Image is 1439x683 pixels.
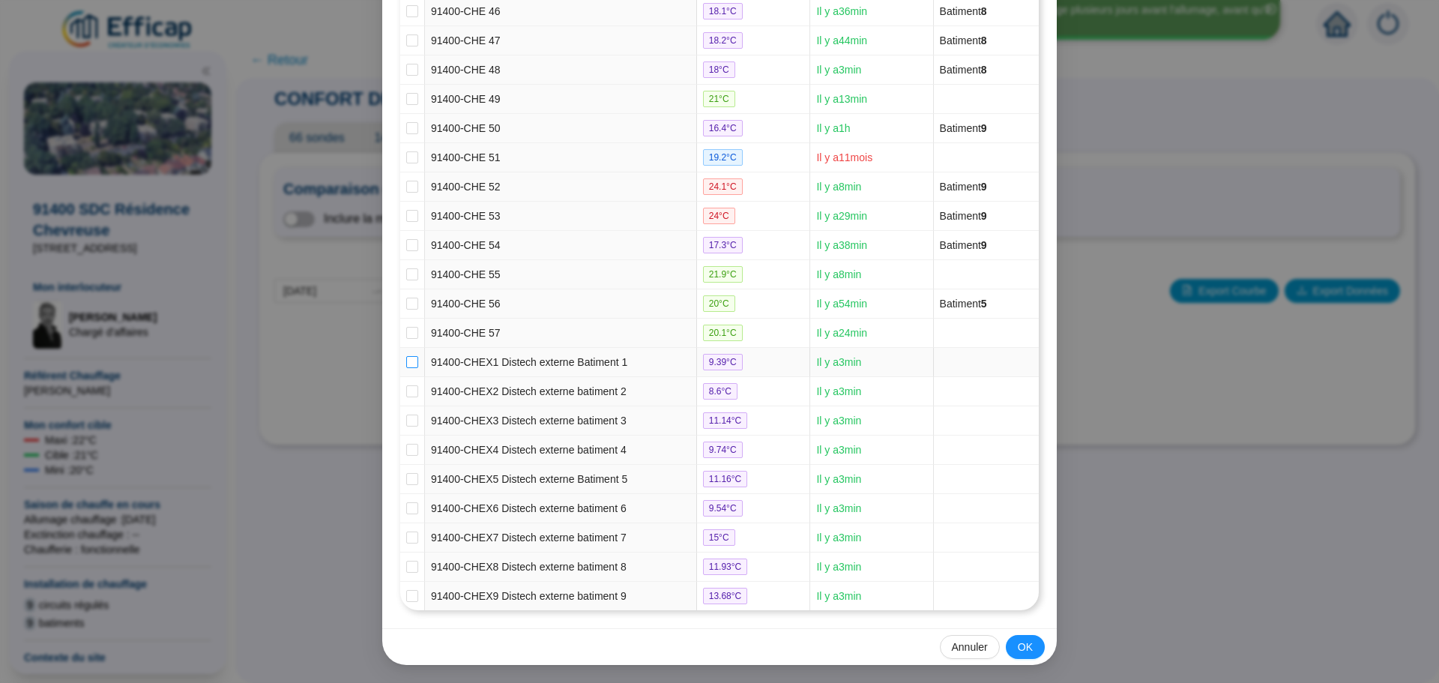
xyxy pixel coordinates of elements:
[425,377,697,406] td: 91400-CHEX2 Distech externe batiment 2
[816,122,850,134] span: Il y a 1 h
[1006,635,1045,659] button: OK
[703,149,743,166] span: 19.2 °C
[940,5,987,17] span: Batiment
[425,202,697,231] td: 91400-CHE 53
[425,348,697,377] td: 91400-CHEX1 Distech externe Batiment 1
[940,239,987,251] span: Batiment
[703,442,743,458] span: 9.74 °C
[703,325,743,341] span: 20.1 °C
[816,298,867,310] span: Il y a 54 min
[703,471,748,487] span: 11.16 °C
[703,61,735,78] span: 18 °C
[425,436,697,465] td: 91400-CHEX4 Distech externe batiment 4
[425,406,697,436] td: 91400-CHEX3 Distech externe batiment 3
[425,553,697,582] td: 91400-CHEX8 Distech externe batiment 8
[703,588,748,604] span: 13.68 °C
[425,494,697,523] td: 91400-CHEX6 Distech externe batiment 6
[703,208,735,224] span: 24 °C
[425,260,697,289] td: 91400-CHE 55
[981,122,987,134] span: 9
[816,473,861,485] span: Il y a 3 min
[816,268,861,280] span: Il y a 8 min
[940,181,987,193] span: Batiment
[816,93,867,105] span: Il y a 13 min
[940,635,1000,659] button: Annuler
[425,114,697,143] td: 91400-CHE 50
[703,295,735,312] span: 20 °C
[816,64,861,76] span: Il y a 3 min
[425,465,697,494] td: 91400-CHEX5 Distech externe Batiment 5
[425,26,697,55] td: 91400-CHE 47
[816,151,872,163] span: Il y a 11 mois
[703,500,743,517] span: 9.54 °C
[816,210,867,222] span: Il y a 29 min
[1018,640,1033,655] span: OK
[940,34,987,46] span: Batiment
[703,412,748,429] span: 11.14 °C
[703,354,743,370] span: 9.39 °C
[940,122,987,134] span: Batiment
[816,385,861,397] span: Il y a 3 min
[816,5,867,17] span: Il y a 36 min
[425,289,697,319] td: 91400-CHE 56
[940,64,987,76] span: Batiment
[425,85,697,114] td: 91400-CHE 49
[981,298,987,310] span: 5
[816,444,861,456] span: Il y a 3 min
[816,34,867,46] span: Il y a 44 min
[816,239,867,251] span: Il y a 38 min
[816,502,861,514] span: Il y a 3 min
[425,231,697,260] td: 91400-CHE 54
[816,327,867,339] span: Il y a 24 min
[425,172,697,202] td: 91400-CHE 52
[703,91,735,107] span: 21 °C
[981,181,987,193] span: 9
[816,181,861,193] span: Il y a 8 min
[703,559,748,575] span: 11.93 °C
[703,266,743,283] span: 21.9 °C
[940,298,987,310] span: Batiment
[816,532,861,544] span: Il y a 3 min
[425,523,697,553] td: 91400-CHEX7 Distech externe batiment 7
[816,356,861,368] span: Il y a 3 min
[816,590,861,602] span: Il y a 3 min
[940,210,987,222] span: Batiment
[703,529,735,546] span: 15 °C
[703,383,737,400] span: 8.6 °C
[425,143,697,172] td: 91400-CHE 51
[816,415,861,427] span: Il y a 3 min
[703,32,743,49] span: 18.2 °C
[981,5,987,17] span: 8
[952,640,988,655] span: Annuler
[425,319,697,348] td: 91400-CHE 57
[981,34,987,46] span: 8
[703,3,743,19] span: 18.1 °C
[703,120,743,136] span: 16.4 °C
[703,178,743,195] span: 24.1 °C
[981,64,987,76] span: 8
[816,561,861,573] span: Il y a 3 min
[703,237,743,253] span: 17.3 °C
[981,239,987,251] span: 9
[425,55,697,85] td: 91400-CHE 48
[425,582,697,610] td: 91400-CHEX9 Distech externe batiment 9
[981,210,987,222] span: 9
